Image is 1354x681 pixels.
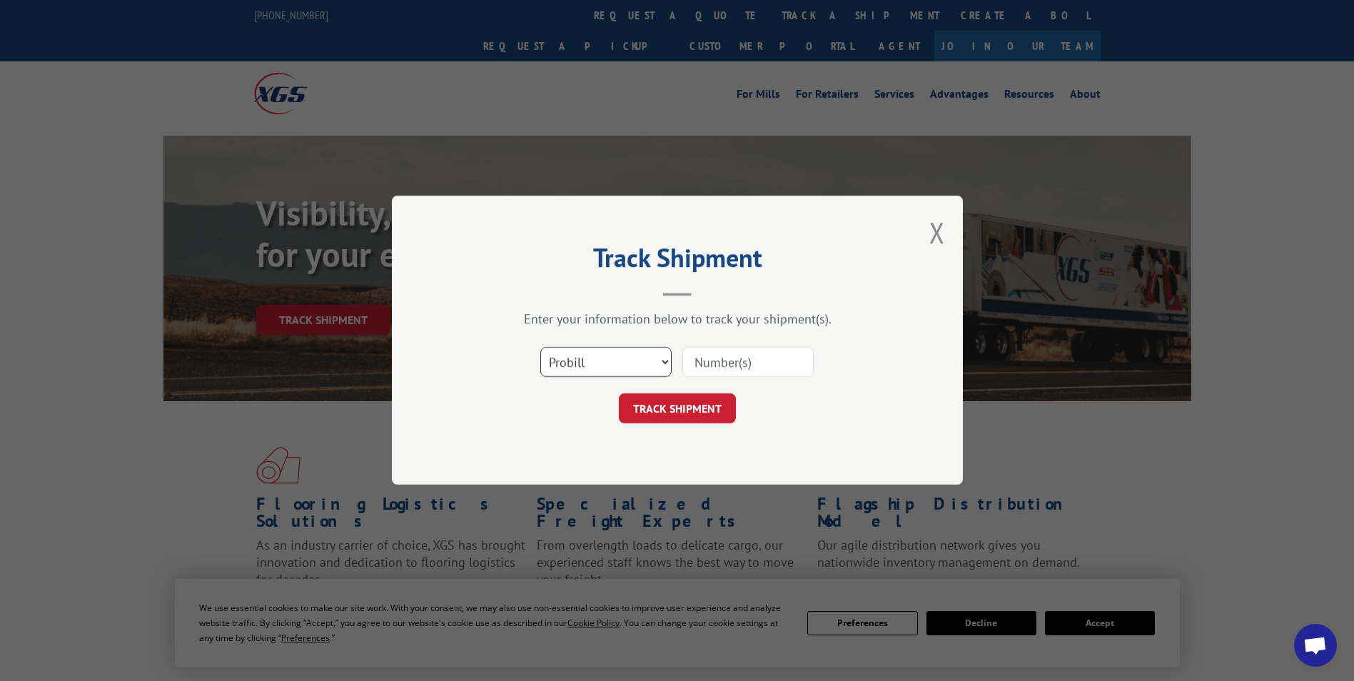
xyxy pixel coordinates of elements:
div: Open chat [1294,624,1337,667]
h2: Track Shipment [463,248,891,275]
input: Number(s) [682,348,814,378]
button: TRACK SHIPMENT [619,394,736,424]
div: Enter your information below to track your shipment(s). [463,311,891,328]
button: Close modal [929,213,945,251]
